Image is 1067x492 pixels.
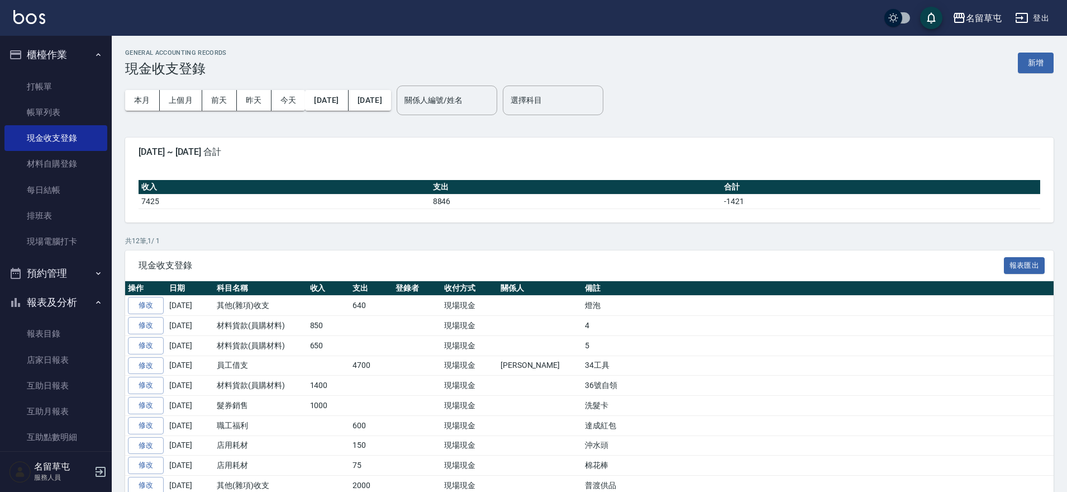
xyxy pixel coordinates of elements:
[441,335,498,356] td: 現場現金
[721,180,1040,195] th: 合計
[202,90,237,111] button: 前天
[582,415,1054,436] td: 達成紅包
[166,356,214,376] td: [DATE]
[350,281,393,296] th: 支出
[128,337,164,354] a: 修改
[441,316,498,336] td: 現場現金
[166,316,214,336] td: [DATE]
[350,296,393,316] td: 640
[13,10,45,24] img: Logo
[307,316,350,336] td: 850
[1018,57,1054,68] a: 新增
[307,281,350,296] th: 收入
[4,347,107,373] a: 店家日報表
[393,281,441,296] th: 登錄者
[4,100,107,125] a: 帳單列表
[166,296,214,316] td: [DATE]
[948,7,1006,30] button: 名留草屯
[498,281,582,296] th: 關係人
[214,396,307,416] td: 髮券銷售
[139,194,430,209] td: 7425
[128,357,164,375] a: 修改
[128,397,164,414] a: 修改
[125,281,166,296] th: 操作
[307,396,350,416] td: 1000
[128,377,164,394] a: 修改
[721,194,1040,209] td: -1421
[1004,259,1045,270] a: 報表匯出
[441,456,498,476] td: 現場現金
[582,356,1054,376] td: 34工具
[128,317,164,334] a: 修改
[4,177,107,203] a: 每日結帳
[966,11,1002,25] div: 名留草屯
[441,436,498,456] td: 現場現金
[128,297,164,314] a: 修改
[582,436,1054,456] td: 沖水頭
[160,90,202,111] button: 上個月
[166,436,214,456] td: [DATE]
[214,415,307,436] td: 職工福利
[441,356,498,376] td: 現場現金
[582,296,1054,316] td: 燈泡
[350,456,393,476] td: 75
[582,456,1054,476] td: 棉花棒
[214,456,307,476] td: 店用耗材
[128,417,164,434] a: 修改
[430,180,722,195] th: 支出
[125,49,227,56] h2: GENERAL ACCOUNTING RECORDS
[125,236,1054,246] p: 共 12 筆, 1 / 1
[4,151,107,177] a: 材料自購登錄
[125,61,227,77] h3: 現金收支登錄
[441,376,498,396] td: 現場現金
[498,356,582,376] td: [PERSON_NAME]
[1004,257,1045,275] button: 報表匯出
[307,376,350,396] td: 1400
[4,259,107,288] button: 預約管理
[4,451,107,476] a: 全店業績分析表
[166,396,214,416] td: [DATE]
[214,376,307,396] td: 材料貨款(員購材料)
[441,296,498,316] td: 現場現金
[920,7,942,29] button: save
[582,376,1054,396] td: 36號自領
[430,194,722,209] td: 8846
[4,399,107,424] a: 互助月報表
[166,281,214,296] th: 日期
[349,90,391,111] button: [DATE]
[128,437,164,455] a: 修改
[582,316,1054,336] td: 4
[166,376,214,396] td: [DATE]
[4,229,107,254] a: 現場電腦打卡
[441,281,498,296] th: 收付方式
[214,436,307,456] td: 店用耗材
[4,74,107,100] a: 打帳單
[139,180,430,195] th: 收入
[128,457,164,474] a: 修改
[139,146,1040,158] span: [DATE] ~ [DATE] 合計
[34,472,91,482] p: 服務人員
[214,296,307,316] td: 其他(雜項)收支
[441,396,498,416] td: 現場現金
[237,90,271,111] button: 昨天
[34,461,91,472] h5: 名留草屯
[271,90,306,111] button: 今天
[350,415,393,436] td: 600
[4,40,107,69] button: 櫃檯作業
[166,415,214,436] td: [DATE]
[350,356,393,376] td: 4700
[214,335,307,356] td: 材料貨款(員購材料)
[4,424,107,450] a: 互助點數明細
[139,260,1004,271] span: 現金收支登錄
[4,321,107,347] a: 報表目錄
[1011,8,1054,29] button: 登出
[125,90,160,111] button: 本月
[305,90,348,111] button: [DATE]
[9,461,31,483] img: Person
[1018,53,1054,73] button: 新增
[4,125,107,151] a: 現金收支登錄
[214,316,307,336] td: 材料貨款(員購材料)
[441,415,498,436] td: 現場現金
[4,373,107,399] a: 互助日報表
[582,396,1054,416] td: 洗髮卡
